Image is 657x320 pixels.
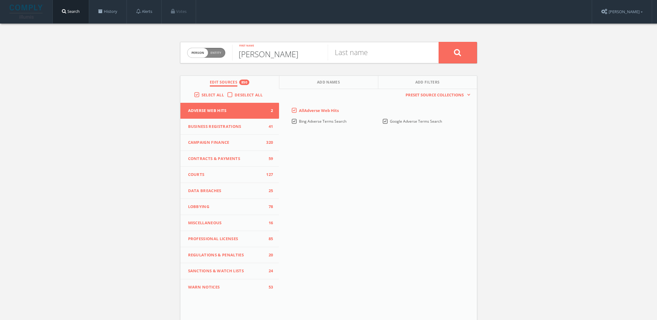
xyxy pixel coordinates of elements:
[264,124,273,130] span: 41
[180,167,279,183] button: Courts127
[210,80,237,87] span: Edit Sources
[180,199,279,215] button: Lobbying78
[188,108,264,114] span: Adverse Web Hits
[279,76,378,89] button: Add Names
[402,92,467,98] span: Preset Source Collections
[239,80,249,85] div: 850
[264,140,273,146] span: 320
[264,236,273,242] span: 85
[180,183,279,199] button: Data Breaches25
[188,188,264,194] span: Data Breaches
[202,92,224,98] span: Select All
[180,247,279,263] button: Regulations & Penalties20
[188,236,264,242] span: Professional Licenses
[188,220,264,226] span: Miscellaneous
[180,151,279,167] button: Contracts & Payments59
[188,156,264,162] span: Contracts & Payments
[264,156,273,162] span: 59
[264,188,273,194] span: 25
[180,279,279,295] button: WARN Notices53
[317,80,340,87] span: Add Names
[188,124,264,130] span: Business Registrations
[235,92,262,98] span: Deselect All
[264,252,273,258] span: 20
[187,48,208,58] span: person
[264,108,273,114] span: 2
[180,263,279,279] button: Sanctions & Watch Lists24
[299,119,346,124] span: Bing Adverse Terms Search
[188,252,264,258] span: Regulations & Penalties
[188,140,264,146] span: Campaign Finance
[415,80,440,87] span: Add Filters
[9,5,44,19] img: illumis
[390,119,442,124] span: Google Adverse Terms Search
[180,76,279,89] button: Edit Sources850
[188,204,264,210] span: Lobbying
[264,172,273,178] span: 127
[180,119,279,135] button: Business Registrations41
[264,204,273,210] span: 78
[188,268,264,274] span: Sanctions & Watch Lists
[188,172,264,178] span: Courts
[180,135,279,151] button: Campaign Finance320
[210,50,221,55] span: Entity
[264,220,273,226] span: 16
[378,76,477,89] button: Add Filters
[264,268,273,274] span: 24
[180,103,279,119] button: Adverse Web Hits2
[402,92,470,98] button: Preset Source Collections
[264,284,273,290] span: 53
[299,108,339,113] span: All Adverse Web Hits
[180,231,279,247] button: Professional Licenses85
[188,284,264,290] span: WARN Notices
[180,215,279,231] button: Miscellaneous16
